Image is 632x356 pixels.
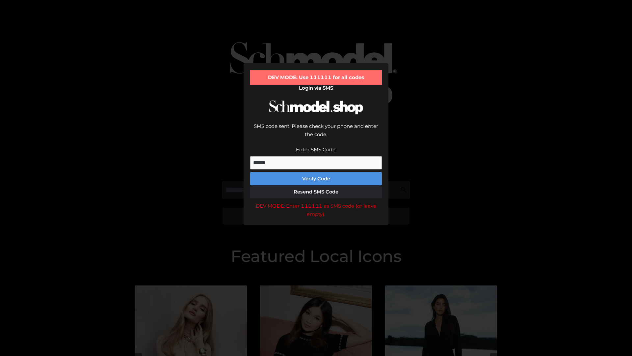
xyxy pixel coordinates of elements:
img: Schmodel Logo [267,94,365,120]
button: Verify Code [250,172,382,185]
label: Enter SMS Code: [296,146,336,153]
button: Resend SMS Code [250,185,382,198]
div: SMS code sent. Please check your phone and enter the code. [250,122,382,145]
div: DEV MODE: Enter 111111 as SMS code (or leave empty). [250,202,382,219]
div: DEV MODE: Use 111111 for all codes [250,70,382,85]
h2: Login via SMS [250,85,382,91]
